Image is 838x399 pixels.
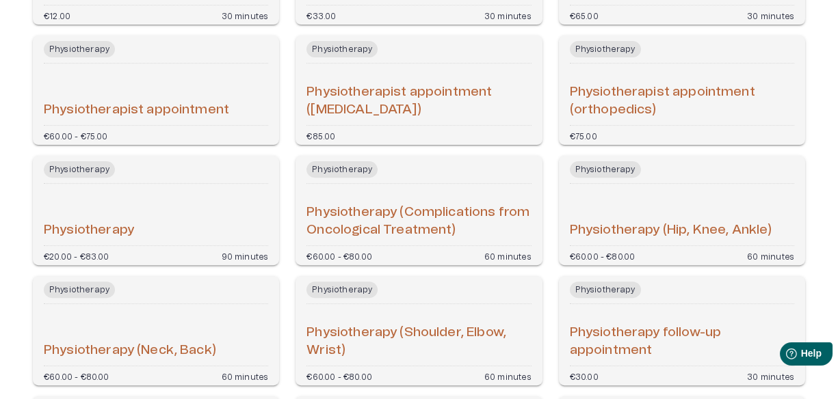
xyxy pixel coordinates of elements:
[731,337,838,375] iframe: Help widget launcher
[747,11,794,19] p: 30 minutes
[570,251,636,260] p: €60.00 - €80.00
[44,251,109,260] p: €20.00 - €83.00
[33,36,279,145] a: Open service booking details
[306,41,378,57] span: Physiotherapy
[222,11,269,19] p: 30 minutes
[222,372,269,380] p: 60 minutes
[306,251,372,260] p: €60.00 - €80.00
[306,204,531,240] h6: Physiotherapy (Complications from Oncological Treatment)
[570,372,599,380] p: €30.00
[484,11,532,19] p: 30 minutes
[44,41,115,57] span: Physiotherapy
[44,342,216,360] h6: Physiotherapy (Neck, Back)
[44,131,108,139] p: €60.00 - €75.00
[570,281,641,298] span: Physiotherapy
[570,221,772,240] h6: Physiotherapy (Hip, Knee, Ankle)
[44,101,229,120] h6: Physiotherapist appointment
[559,156,805,265] a: Open service booking details
[296,156,542,265] a: Open service booking details
[570,324,794,360] h6: Physiotherapy follow-up appointment
[33,276,279,385] a: Open service booking details
[44,372,109,380] p: €60.00 - €80.00
[559,276,805,385] a: Open service booking details
[306,372,372,380] p: €60.00 - €80.00
[306,131,335,139] p: €85.00
[570,11,599,19] p: €65.00
[44,11,70,19] p: €12.00
[747,372,794,380] p: 30 minutes
[570,131,597,139] p: €75.00
[306,161,378,178] span: Physiotherapy
[559,36,805,145] a: Open service booking details
[570,41,641,57] span: Physiotherapy
[484,251,532,260] p: 60 minutes
[44,281,115,298] span: Physiotherapy
[296,36,542,145] a: Open service booking details
[484,372,532,380] p: 60 minutes
[44,161,115,178] span: Physiotherapy
[306,83,531,120] h6: Physiotherapist appointment ([MEDICAL_DATA])
[222,251,269,260] p: 90 minutes
[306,324,531,360] h6: Physiotherapy (Shoulder, Elbow, Wrist)
[306,281,378,298] span: Physiotherapy
[570,83,794,120] h6: Physiotherapist appointment (orthopedics)
[296,276,542,385] a: Open service booking details
[570,161,641,178] span: Physiotherapy
[306,11,336,19] p: €33.00
[747,251,794,260] p: 60 minutes
[44,221,134,240] h6: Physiotherapy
